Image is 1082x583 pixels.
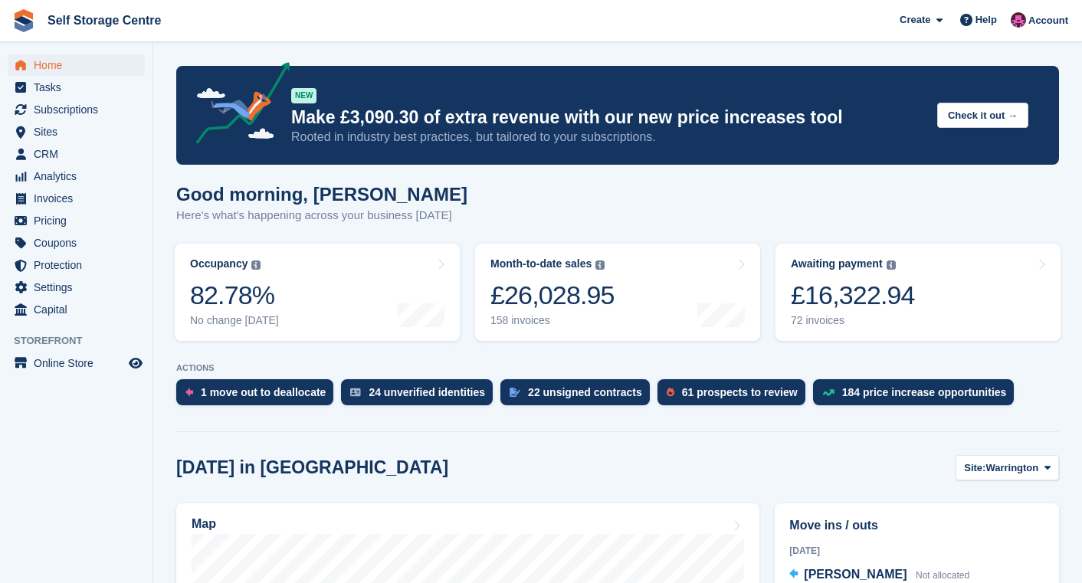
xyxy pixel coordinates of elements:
img: icon-info-grey-7440780725fd019a000dd9b08b2336e03edf1995a4989e88bcd33f0948082b44.svg [887,260,896,270]
div: 72 invoices [791,314,915,327]
img: Ben Scott [1011,12,1026,28]
a: Self Storage Centre [41,8,167,33]
a: 184 price increase opportunities [813,379,1022,413]
div: Month-to-date sales [490,257,592,270]
span: Analytics [34,165,126,187]
a: menu [8,352,145,374]
img: contract_signature_icon-13c848040528278c33f63329250d36e43548de30e8caae1d1a13099fd9432cc5.svg [510,388,520,397]
h2: Move ins / outs [789,516,1044,535]
a: menu [8,299,145,320]
a: menu [8,77,145,98]
span: Settings [34,277,126,298]
a: menu [8,188,145,209]
img: prospect-51fa495bee0391a8d652442698ab0144808aea92771e9ea1ae160a38d050c398.svg [667,388,674,397]
span: [PERSON_NAME] [804,568,907,581]
div: No change [DATE] [190,314,279,327]
a: Awaiting payment £16,322.94 72 invoices [775,244,1061,341]
p: ACTIONS [176,363,1059,373]
h2: Map [192,517,216,531]
div: 24 unverified identities [369,386,485,398]
p: Here's what's happening across your business [DATE] [176,207,467,224]
a: menu [8,121,145,142]
div: 61 prospects to review [682,386,798,398]
a: menu [8,99,145,120]
a: menu [8,254,145,276]
button: Check it out → [937,103,1028,128]
span: Pricing [34,210,126,231]
a: menu [8,54,145,76]
img: icon-info-grey-7440780725fd019a000dd9b08b2336e03edf1995a4989e88bcd33f0948082b44.svg [251,260,261,270]
div: £26,028.95 [490,280,615,311]
a: 24 unverified identities [341,379,500,413]
h2: [DATE] in [GEOGRAPHIC_DATA] [176,457,448,478]
span: Not allocated [916,570,969,581]
span: Subscriptions [34,99,126,120]
span: Protection [34,254,126,276]
img: stora-icon-8386f47178a22dfd0bd8f6a31ec36ba5ce8667c1dd55bd0f319d3a0aa187defe.svg [12,9,35,32]
div: Awaiting payment [791,257,883,270]
span: Storefront [14,333,152,349]
span: Online Store [34,352,126,374]
span: Help [975,12,997,28]
a: Occupancy 82.78% No change [DATE] [175,244,460,341]
span: Home [34,54,126,76]
span: Capital [34,299,126,320]
div: 22 unsigned contracts [528,386,642,398]
img: price-adjustments-announcement-icon-8257ccfd72463d97f412b2fc003d46551f7dbcb40ab6d574587a9cd5c0d94... [183,62,290,149]
p: Make £3,090.30 of extra revenue with our new price increases tool [291,106,925,129]
img: move_outs_to_deallocate_icon-f764333ba52eb49d3ac5e1228854f67142a1ed5810a6f6cc68b1a99e826820c5.svg [185,388,193,397]
h1: Good morning, [PERSON_NAME] [176,184,467,205]
div: 158 invoices [490,314,615,327]
span: CRM [34,143,126,165]
a: 22 unsigned contracts [500,379,657,413]
div: NEW [291,88,316,103]
a: menu [8,143,145,165]
img: verify_identity-adf6edd0f0f0b5bbfe63781bf79b02c33cf7c696d77639b501bdc392416b5a36.svg [350,388,361,397]
span: Coupons [34,232,126,254]
a: menu [8,165,145,187]
span: Warrington [985,460,1038,476]
span: Site: [964,460,985,476]
a: 61 prospects to review [657,379,813,413]
a: menu [8,210,145,231]
div: Occupancy [190,257,248,270]
a: 1 move out to deallocate [176,379,341,413]
div: 1 move out to deallocate [201,386,326,398]
span: Sites [34,121,126,142]
span: Tasks [34,77,126,98]
button: Site: Warrington [956,455,1059,480]
img: icon-info-grey-7440780725fd019a000dd9b08b2336e03edf1995a4989e88bcd33f0948082b44.svg [595,260,605,270]
div: £16,322.94 [791,280,915,311]
div: 184 price increase opportunities [842,386,1007,398]
div: 82.78% [190,280,279,311]
img: price_increase_opportunities-93ffe204e8149a01c8c9dc8f82e8f89637d9d84a8eef4429ea346261dce0b2c0.svg [822,389,834,396]
p: Rooted in industry best practices, but tailored to your subscriptions. [291,129,925,146]
a: Month-to-date sales £26,028.95 158 invoices [475,244,760,341]
a: menu [8,232,145,254]
div: [DATE] [789,544,1044,558]
span: Create [900,12,930,28]
span: Invoices [34,188,126,209]
span: Account [1028,13,1068,28]
a: Preview store [126,354,145,372]
a: menu [8,277,145,298]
